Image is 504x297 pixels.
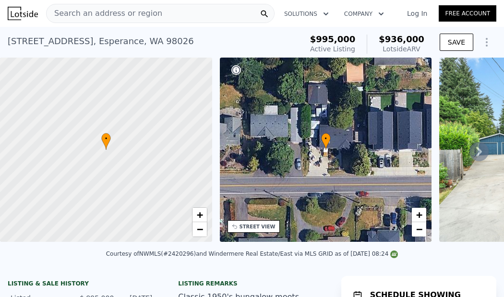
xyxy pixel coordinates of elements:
span: • [321,134,331,143]
a: Zoom out [192,222,207,237]
button: Solutions [276,5,336,23]
div: STREET VIEW [240,223,276,230]
span: − [416,223,422,235]
button: SAVE [440,34,473,51]
div: [STREET_ADDRESS] , Esperance , WA 98026 [8,35,194,48]
span: Search an address or region [47,8,162,19]
div: • [101,133,111,150]
a: Log In [396,9,439,18]
div: Lotside ARV [379,44,424,54]
span: $995,000 [310,34,356,44]
a: Zoom in [412,208,426,222]
div: • [321,133,331,150]
button: Show Options [477,33,496,52]
a: Zoom in [192,208,207,222]
span: • [101,134,111,143]
span: $936,000 [379,34,424,44]
span: + [416,209,422,221]
img: Lotside [8,7,38,20]
div: LISTING & SALE HISTORY [8,280,155,289]
button: Company [336,5,392,23]
div: Listing remarks [178,280,325,287]
span: Active Listing [310,45,355,53]
div: Courtesy of NWMLS (#2420296) and Windermere Real Estate/East via MLS GRID as of [DATE] 08:24 [106,250,398,257]
img: NWMLS Logo [390,250,398,258]
span: − [196,223,203,235]
a: Free Account [439,5,496,22]
a: Zoom out [412,222,426,237]
span: + [196,209,203,221]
